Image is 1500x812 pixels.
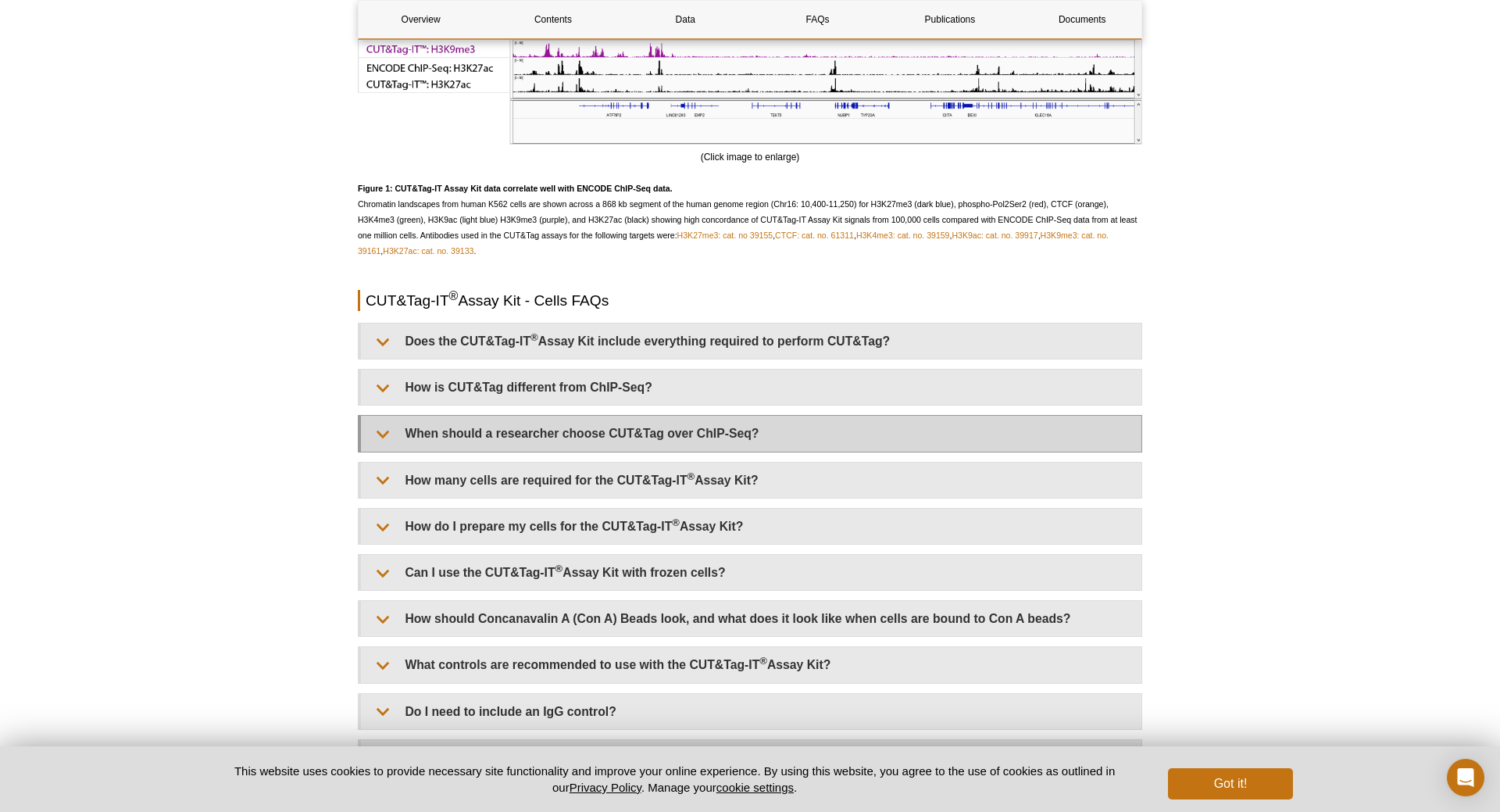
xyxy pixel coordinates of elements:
[359,1,483,38] a: Overview
[449,289,459,302] sup: ®
[677,231,773,240] a: H3K27me3: cat. no 39155
[361,740,1141,775] summary: Are there any QC steps recommended for the CUT&Tag-IT®Assay Kit?
[1020,1,1145,38] a: Documents
[361,324,1141,359] summary: Does the CUT&Tag-IT®Assay Kit include everything required to perform CUT&Tag?
[952,231,1037,240] a: H3K9ac: cat. no. 39917
[361,601,1141,636] summary: How should Concanavalin A (Con A) Beads look, and what does it look like when cells are bound to ...
[856,231,950,240] a: H3K4me3: cat. no. 39159
[759,655,767,667] sup: ®
[358,184,1137,256] span: Chromatin landscapes from human K562 cells are shown across a 868 kb segment of the human genome ...
[570,781,641,794] a: Privacy Policy
[530,331,538,343] sup: ®
[358,231,1109,256] a: H3K9me3: cat. no. 39161
[361,694,1141,729] summary: Do I need to include an IgG control?
[687,470,695,481] sup: ®
[361,463,1141,498] summary: How many cells are required for the CUT&Tag-IT®Assay Kit?
[361,370,1141,405] summary: How is CUT&Tag different from ChIP-Seq?
[623,1,748,38] a: Data
[672,517,680,528] sup: ®
[775,231,854,240] a: CTCF: cat. no. 61311
[361,416,1141,451] summary: When should a researcher choose CUT&Tag over ChIP-Seq?
[361,509,1141,544] summary: How do I prepare my cells for the CUT&Tag-IT®Assay Kit?
[361,647,1141,682] summary: What controls are recommended to use with the CUT&Tag-IT®Assay Kit?
[1168,768,1293,799] button: Got it!
[491,1,615,38] a: Contents
[207,763,1142,796] p: This website uses cookies to provide necessary site functionality and improve your online experie...
[716,781,794,794] button: cookie settings
[555,563,563,574] sup: ®
[358,184,673,193] strong: Figure 1: CUT&Tag-IT Assay Kit data correlate well with ENCODE ChIP-Seq data.
[358,290,1142,311] h2: CUT&Tag-IT Assay Kit - Cells FAQs
[887,1,1012,38] a: Publications
[361,555,1141,590] summary: Can I use the CUT&Tag-IT®Assay Kit with frozen cells?
[1447,759,1484,796] div: Open Intercom Messenger
[755,1,880,38] a: FAQs
[383,246,473,256] a: H3K27ac: cat. no. 39133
